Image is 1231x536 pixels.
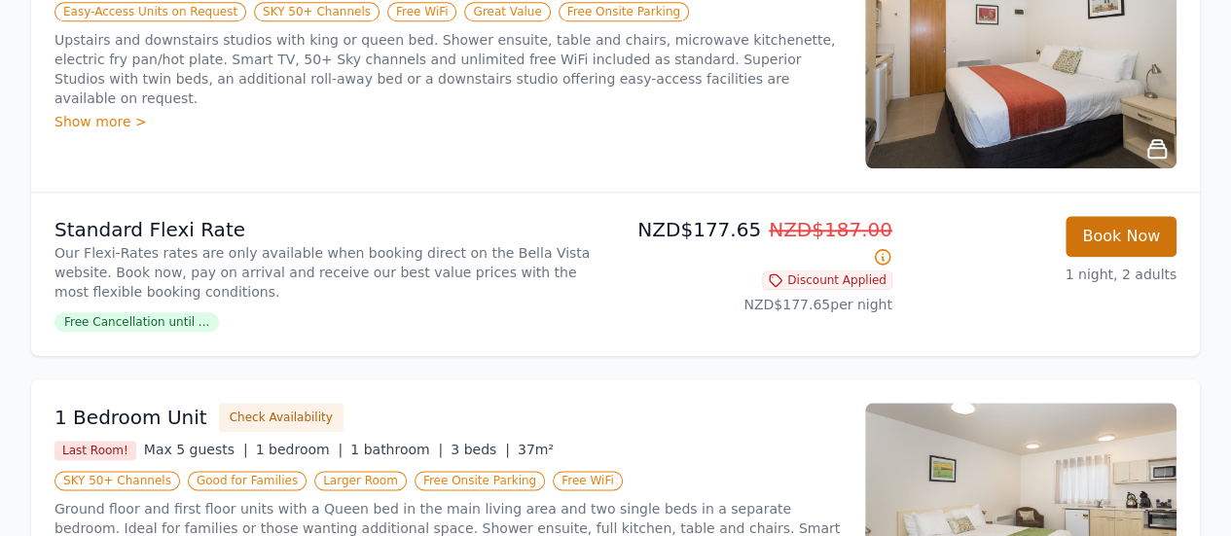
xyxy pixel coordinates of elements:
p: Standard Flexi Rate [54,216,608,243]
span: Easy-Access Units on Request [54,2,246,21]
h3: 1 Bedroom Unit [54,404,207,431]
span: 1 bathroom | [350,442,443,457]
p: Upstairs and downstairs studios with king or queen bed. Shower ensuite, table and chairs, microwa... [54,30,842,108]
span: Larger Room [314,471,407,490]
span: Free Cancellation until ... [54,312,219,332]
p: Our Flexi-Rates rates are only available when booking direct on the Bella Vista website. Book now... [54,243,608,302]
span: Discount Applied [762,270,892,290]
span: 3 beds | [451,442,510,457]
p: 1 night, 2 adults [908,265,1177,284]
p: NZD$177.65 [624,216,892,270]
button: Book Now [1066,216,1177,257]
button: Check Availability [219,403,344,432]
span: Max 5 guests | [144,442,248,457]
span: Good for Families [188,471,307,490]
span: Free WiFi [553,471,623,490]
span: Free Onsite Parking [559,2,689,21]
span: NZD$187.00 [769,218,892,241]
span: Free Onsite Parking [415,471,545,490]
span: SKY 50+ Channels [254,2,380,21]
span: SKY 50+ Channels [54,471,180,490]
span: 1 bedroom | [256,442,344,457]
span: 37m² [518,442,554,457]
p: NZD$177.65 per night [624,295,892,314]
span: Free WiFi [387,2,457,21]
div: Show more > [54,112,842,131]
span: Great Value [464,2,550,21]
span: Last Room! [54,441,136,460]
